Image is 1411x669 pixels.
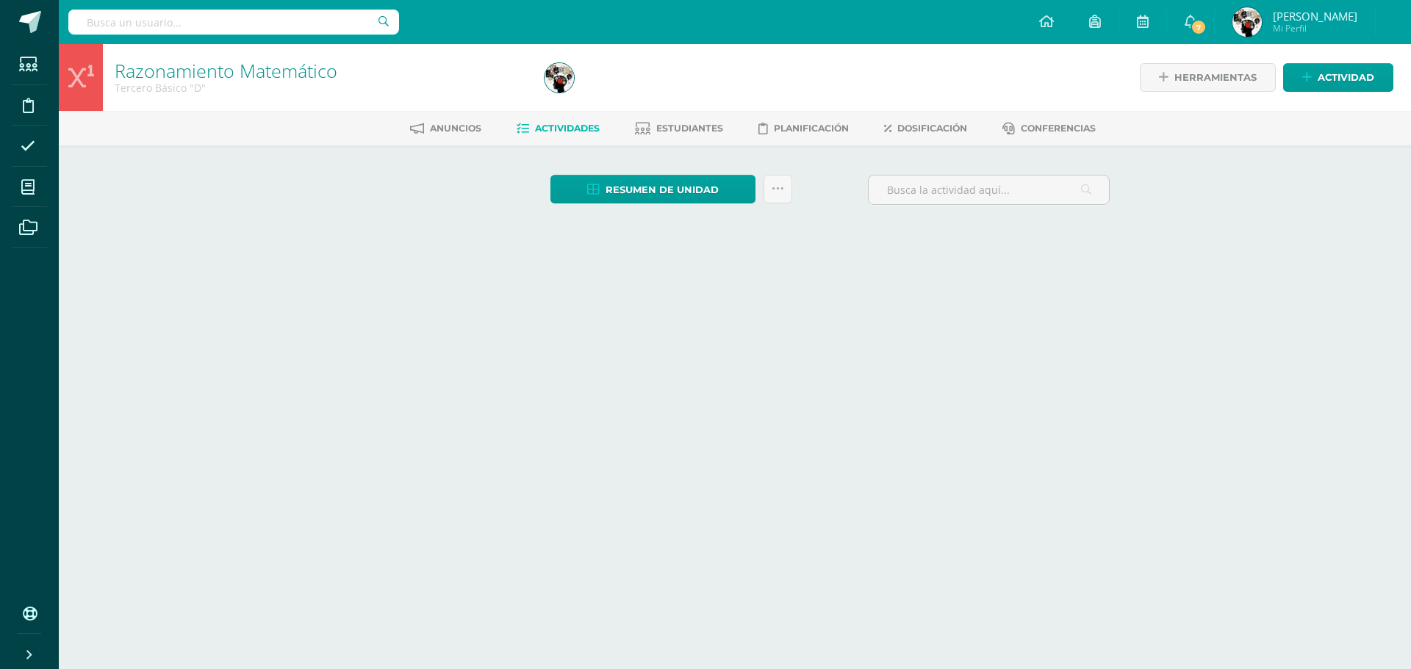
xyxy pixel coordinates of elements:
[1318,64,1374,91] span: Actividad
[1273,22,1357,35] span: Mi Perfil
[535,123,600,134] span: Actividades
[774,123,849,134] span: Planificación
[1021,123,1096,134] span: Conferencias
[1191,19,1207,35] span: 7
[1002,117,1096,140] a: Conferencias
[606,176,719,203] span: Resumen de unidad
[430,123,481,134] span: Anuncios
[884,117,967,140] a: Dosificación
[115,60,527,81] h1: Razonamiento Matemático
[68,10,399,35] input: Busca un usuario...
[517,117,600,140] a: Actividades
[1273,9,1357,23] span: [PERSON_NAME]
[550,175,755,203] a: Resumen de unidad
[1140,63,1276,92] a: Herramientas
[1174,64,1257,91] span: Herramientas
[635,117,723,140] a: Estudiantes
[115,81,527,95] div: Tercero Básico 'D'
[869,176,1109,204] input: Busca la actividad aquí...
[656,123,723,134] span: Estudiantes
[115,58,337,83] a: Razonamiento Matemático
[758,117,849,140] a: Planificación
[897,123,967,134] span: Dosificación
[545,63,574,93] img: 6048ae9c2eba16dcb25a041118cbde53.png
[1283,63,1393,92] a: Actividad
[1232,7,1262,37] img: 6048ae9c2eba16dcb25a041118cbde53.png
[410,117,481,140] a: Anuncios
